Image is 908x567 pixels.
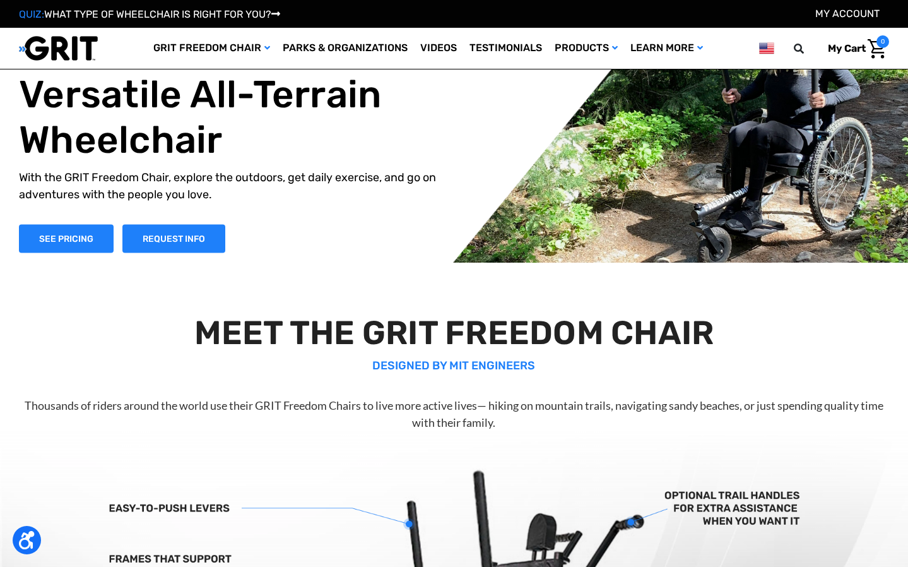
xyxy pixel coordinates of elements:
span: QUIZ: [19,8,44,20]
a: Shop Now [19,224,114,253]
a: GRIT Freedom Chair [147,28,276,69]
img: Cart [868,39,886,59]
input: Search [799,35,818,62]
span: My Cart [828,42,866,54]
a: Cart with 0 items [818,35,889,62]
h2: MEET THE GRIT FREEDOM CHAIR [23,313,885,352]
a: Learn More [624,28,709,69]
a: Parks & Organizations [276,28,414,69]
a: Products [548,28,624,69]
p: With the GRIT Freedom Chair, explore the outdoors, get daily exercise, and go on adventures with ... [19,169,464,203]
p: DESIGNED BY MIT ENGINEERS [23,357,885,374]
h1: The World's Most Versatile All-Terrain Wheelchair [19,26,464,162]
a: Account [815,8,880,20]
a: Testimonials [463,28,548,69]
a: Videos [414,28,463,69]
p: Thousands of riders around the world use their GRIT Freedom Chairs to live more active lives— hik... [23,397,885,431]
span: 0 [876,35,889,48]
a: QUIZ:WHAT TYPE OF WHEELCHAIR IS RIGHT FOR YOU? [19,8,280,20]
a: Slide number 1, Request Information [122,224,225,253]
img: GRIT All-Terrain Wheelchair and Mobility Equipment [19,35,98,61]
img: us.png [759,40,774,56]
